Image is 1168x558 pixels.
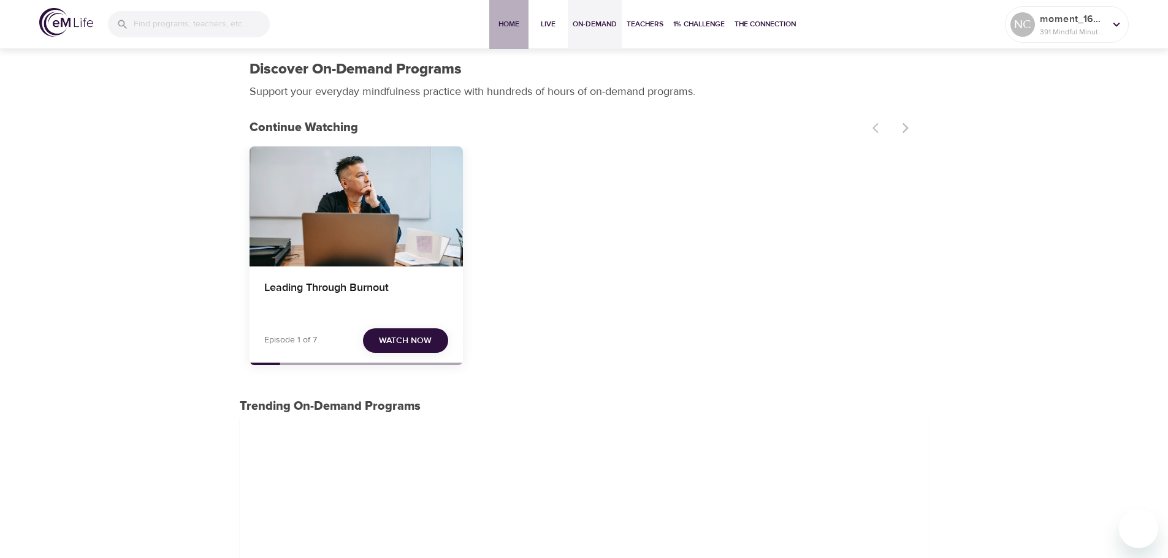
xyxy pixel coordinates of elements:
span: On-Demand [573,18,617,31]
span: Teachers [627,18,663,31]
h1: Discover On-Demand Programs [250,61,462,78]
button: Leading Through Burnout [250,146,463,266]
p: 391 Mindful Minutes [1040,26,1105,37]
button: Watch Now [363,328,448,353]
input: Find programs, teachers, etc... [134,11,270,37]
div: NC [1010,12,1035,37]
p: moment_1696944501 [1040,12,1105,26]
span: 1% Challenge [673,18,725,31]
h4: Leading Through Burnout [264,281,448,311]
h3: Trending On-Demand Programs [240,399,929,413]
span: Live [533,18,563,31]
p: Support your everyday mindfulness practice with hundreds of hours of on-demand programs. [250,83,709,100]
iframe: Button to launch messaging window [1119,509,1158,548]
span: Watch Now [379,333,432,349]
p: Episode 1 of 7 [264,334,317,347]
span: The Connection [735,18,796,31]
img: logo [39,8,93,37]
span: Home [494,18,524,31]
h3: Continue Watching [250,121,865,135]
